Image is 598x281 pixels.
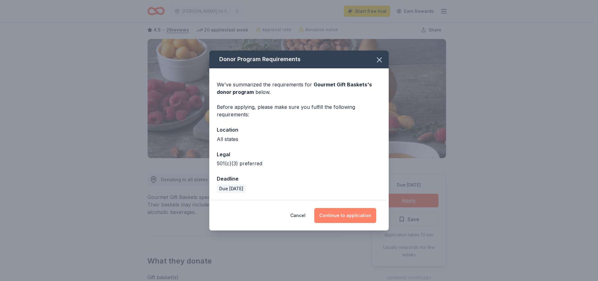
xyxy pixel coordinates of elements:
[217,81,381,96] div: We've summarized the requirements for below.
[217,135,381,143] div: All states
[209,51,389,68] div: Donor Program Requirements
[217,184,246,193] div: Due [DATE]
[217,150,381,158] div: Legal
[217,175,381,183] div: Deadline
[314,208,376,223] button: Continue to application
[217,103,381,118] div: Before applying, please make sure you fulfill the following requirements:
[217,160,381,167] div: 501(c)(3) preferred
[290,208,306,223] button: Cancel
[217,126,381,134] div: Location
